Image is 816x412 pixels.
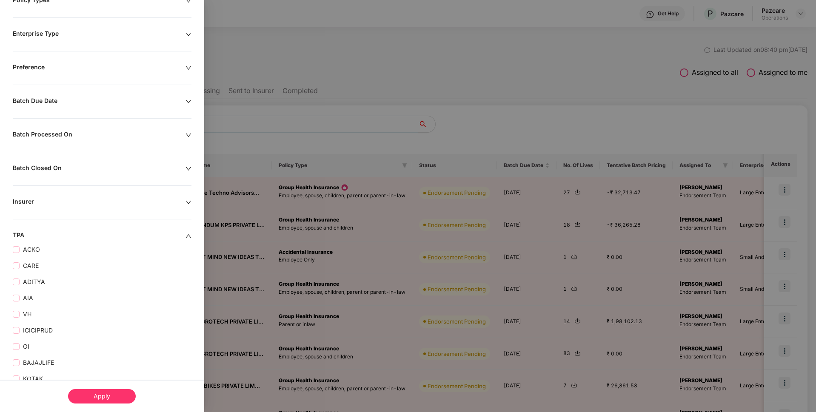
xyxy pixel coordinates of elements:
span: AIA [20,293,37,303]
span: up [185,233,191,239]
span: down [185,166,191,172]
div: Enterprise Type [13,30,185,39]
div: Insurer [13,198,185,207]
div: Batch Processed On [13,131,185,140]
div: Batch Closed On [13,164,185,173]
div: Preference [13,63,185,73]
span: KOTAK [20,374,46,384]
span: OI [20,342,33,351]
span: VH [20,310,35,319]
div: Batch Due Date [13,97,185,106]
div: TPA [13,231,185,241]
span: down [185,31,191,37]
span: CARE [20,261,42,270]
span: down [185,65,191,71]
span: down [185,132,191,138]
span: ICICIPRUD [20,326,56,335]
span: down [185,199,191,205]
span: ACKO [20,245,43,254]
div: Apply [68,389,136,403]
span: BAJAJLIFE [20,358,57,367]
span: down [185,99,191,105]
span: ADITYA [20,277,49,287]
